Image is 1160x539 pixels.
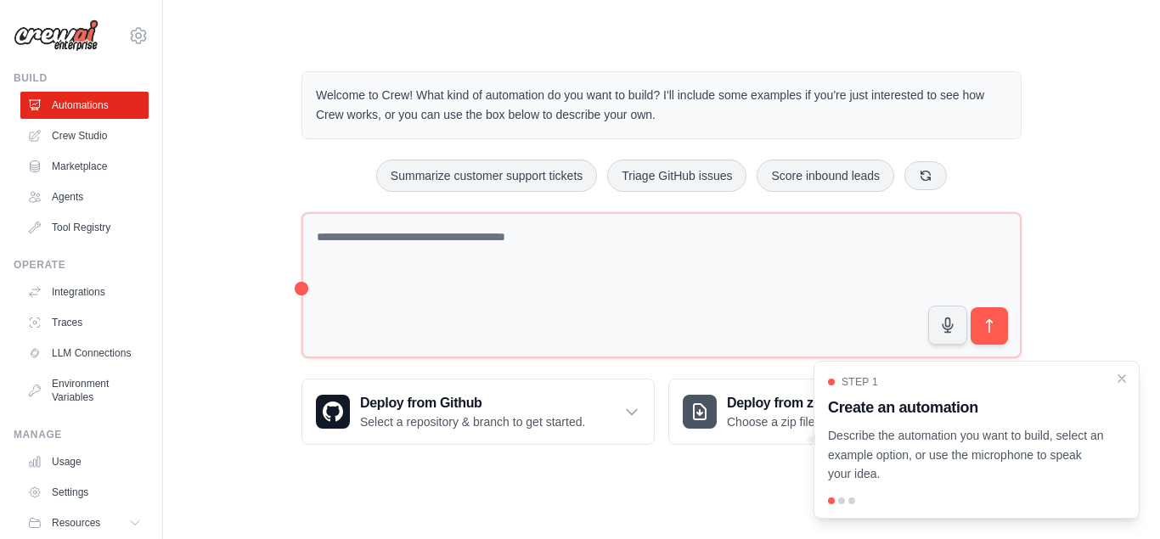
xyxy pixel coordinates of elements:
a: Integrations [20,278,149,306]
a: Marketplace [20,153,149,180]
a: Automations [20,92,149,119]
iframe: Chat Widget [1075,458,1160,539]
button: Summarize customer support tickets [376,160,597,192]
button: Resources [20,509,149,536]
button: Close walkthrough [1115,372,1129,385]
div: Operate [14,258,149,272]
img: Logo [14,20,99,52]
a: Usage [20,448,149,475]
p: Choose a zip file to upload. [727,413,870,430]
h3: Create an automation [828,396,1105,419]
h3: Deploy from zip file [727,393,870,413]
h3: Deploy from Github [360,393,585,413]
a: Environment Variables [20,370,149,411]
a: Traces [20,309,149,336]
p: Describe the automation you want to build, select an example option, or use the microphone to spe... [828,426,1105,484]
button: Triage GitHub issues [607,160,746,192]
p: Welcome to Crew! What kind of automation do you want to build? I'll include some examples if you'... [316,86,1007,125]
a: Settings [20,479,149,506]
p: Select a repository & branch to get started. [360,413,585,430]
div: Manage [14,428,149,441]
span: Step 1 [842,375,878,389]
a: LLM Connections [20,340,149,367]
a: Agents [20,183,149,211]
a: Crew Studio [20,122,149,149]
span: Resources [52,516,100,530]
a: Tool Registry [20,214,149,241]
button: Score inbound leads [757,160,894,192]
div: Build [14,71,149,85]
